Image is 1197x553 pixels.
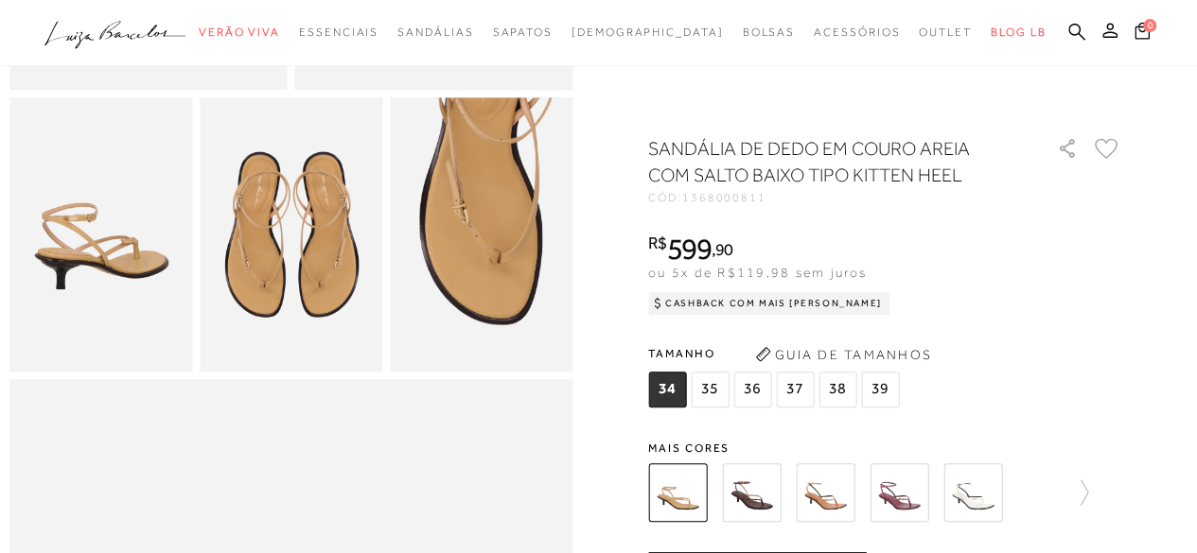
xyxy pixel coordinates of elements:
[919,15,972,50] a: categoryNavScreenReaderText
[722,463,781,522] img: SANDÁLIA DE DEDO EM COURO CAFÉ COM SALTO BAIXO TIPO KITTEN HEEL
[776,372,814,407] span: 37
[299,26,378,39] span: Essenciais
[397,15,473,50] a: categoryNavScreenReaderText
[648,463,707,522] img: SANDÁLIA DE DEDO EM COURO AREIA COM SALTO BAIXO TIPO KITTEN HEEL
[572,15,724,50] a: noSubCategoriesText
[742,26,795,39] span: Bolsas
[299,15,378,50] a: categoryNavScreenReaderText
[648,442,1121,454] span: Mais cores
[648,234,667,251] i: R$
[819,372,856,407] span: 38
[492,15,552,50] a: categoryNavScreenReaderText
[397,26,473,39] span: Sandálias
[1143,19,1156,32] span: 0
[814,26,900,39] span: Acessórios
[991,26,1046,39] span: BLOG LB
[648,135,1003,188] h1: SANDÁLIA DE DEDO EM COURO AREIA COM SALTO BAIXO TIPO KITTEN HEEL
[492,26,552,39] span: Sapatos
[648,265,867,280] span: ou 5x de R$119,98 sem juros
[691,372,729,407] span: 35
[390,97,572,372] img: image
[742,15,795,50] a: categoryNavScreenReaderText
[648,372,686,407] span: 34
[648,292,889,315] div: Cashback com Mais [PERSON_NAME]
[1129,21,1155,46] button: 0
[200,97,382,372] img: image
[748,339,938,370] button: Guia de Tamanhos
[667,232,712,266] span: 599
[943,463,1002,522] img: SANDÁLIA EM COURO OFF WHITE DE TIRAS FINAS E SALTO KITTEN HEEL
[919,26,972,39] span: Outlet
[991,15,1046,50] a: BLOG LB
[648,192,1027,203] div: CÓD:
[572,26,724,39] span: [DEMOGRAPHIC_DATA]
[712,241,733,258] i: ,
[199,26,280,39] span: Verão Viva
[9,97,192,372] img: image
[796,463,854,522] img: SANDÁLIA EM COURO CARAMELO DE TIRAS FINAS E SALTO KITTEN HEEL
[199,15,280,50] a: categoryNavScreenReaderText
[870,463,928,522] img: SANDÁLIA EM COURO MARSALA DE TIRAS FINAS E SALTO KITTEN HEEL
[682,191,766,204] span: 1368000811
[715,239,733,259] span: 90
[648,339,904,368] span: Tamanho
[733,372,771,407] span: 36
[861,372,899,407] span: 39
[814,15,900,50] a: categoryNavScreenReaderText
